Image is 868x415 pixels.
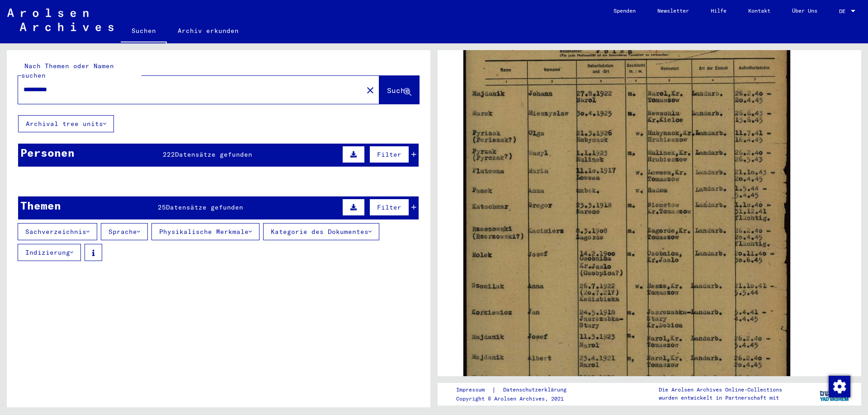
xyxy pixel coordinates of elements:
[21,62,114,79] mat-label: Nach Themen oder Namen suchen
[361,81,379,99] button: Clear
[18,244,81,261] button: Indizierung
[496,385,577,395] a: Datenschutzerklärung
[828,375,850,397] div: Zustimmung ändern
[829,376,850,397] img: Zustimmung ändern
[456,395,577,403] p: Copyright © Arolsen Archives, 2021
[20,145,75,161] div: Personen
[818,382,852,405] img: yv_logo.png
[151,223,259,240] button: Physikalische Merkmale
[163,150,175,159] span: 222
[175,150,252,159] span: Datensätze gefunden
[377,150,401,159] span: Filter
[369,199,409,216] button: Filter
[377,203,401,211] span: Filter
[456,385,577,395] div: |
[659,386,782,394] p: Die Arolsen Archives Online-Collections
[18,223,97,240] button: Sachverzeichnis
[456,385,492,395] a: Impressum
[7,9,113,31] img: Arolsen_neg.svg
[121,20,167,43] a: Suchen
[101,223,148,240] button: Sprache
[387,86,410,95] span: Suche
[167,20,250,42] a: Archiv erkunden
[659,394,782,402] p: wurden entwickelt in Partnerschaft mit
[18,115,114,132] button: Archival tree units
[263,223,379,240] button: Kategorie des Dokumentes
[379,76,419,104] button: Suche
[369,146,409,163] button: Filter
[839,8,849,14] span: DE
[365,85,376,96] mat-icon: close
